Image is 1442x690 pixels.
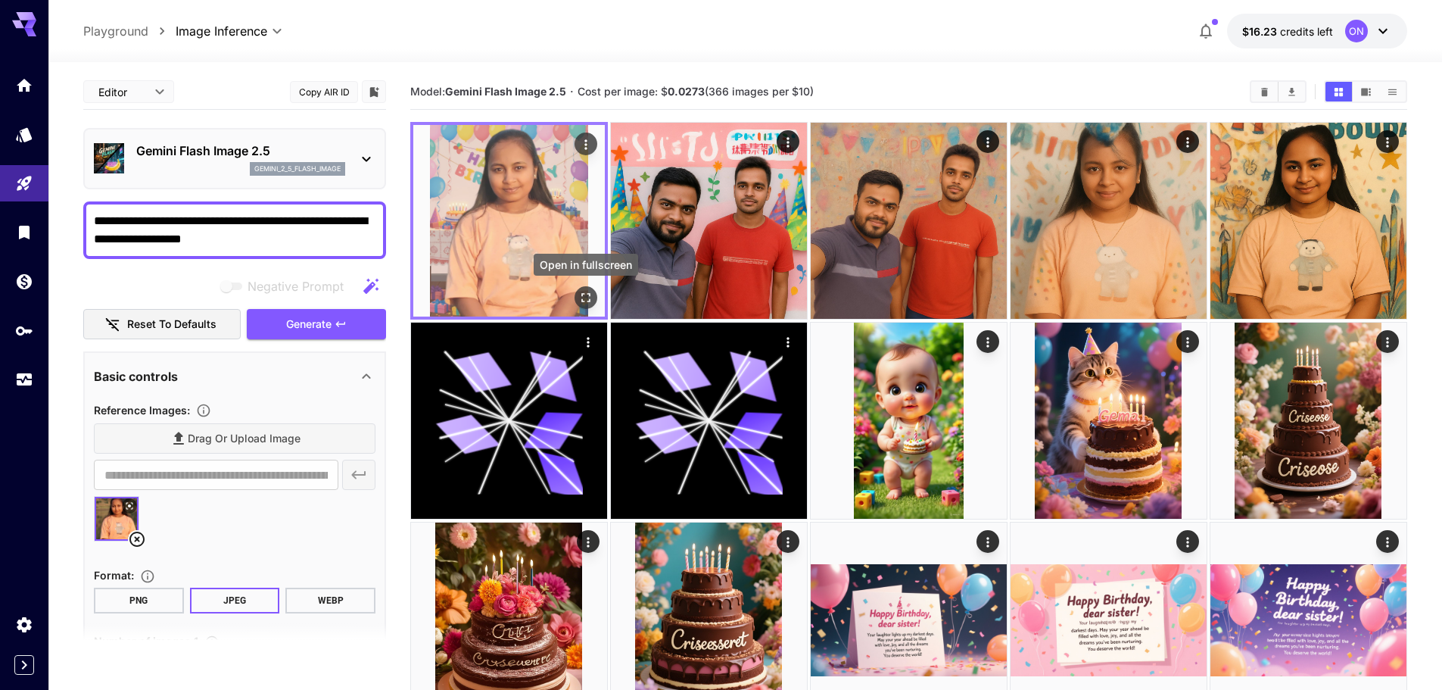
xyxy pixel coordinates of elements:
[83,22,176,40] nav: breadcrumb
[15,370,33,389] div: Usage
[190,588,280,614] button: JPEG
[777,530,799,553] div: Actions
[578,85,814,98] span: Cost per image: $ (366 images per $10)
[15,615,33,634] div: Settings
[777,330,799,353] div: Actions
[611,123,807,319] img: Z
[1210,123,1406,319] img: 9k=
[1242,25,1280,38] span: $16.23
[668,85,705,98] b: 0.0273
[445,85,566,98] b: Gemini Flash Image 2.5
[410,85,566,98] span: Model:
[15,272,33,291] div: Wallet
[976,530,999,553] div: Actions
[98,84,145,100] span: Editor
[1251,82,1278,101] button: Clear Images
[15,174,33,193] div: Playground
[134,569,161,584] button: Choose the file format for the output image.
[83,309,241,340] button: Reset to defaults
[777,130,799,153] div: Actions
[1345,20,1368,42] div: ON
[14,655,34,675] button: Expand sidebar
[94,136,375,182] div: Gemini Flash Image 2.5gemini_2_5_flash_image
[1376,530,1399,553] div: Actions
[976,130,999,153] div: Actions
[1176,530,1199,553] div: Actions
[1242,23,1333,39] div: $16.23041
[94,588,184,614] button: PNG
[1011,123,1207,319] img: Z
[413,125,605,317] img: 2Q==
[577,330,600,353] div: Actions
[94,404,190,417] span: Reference Images :
[575,133,597,155] div: Actions
[15,76,33,95] div: Home
[1325,82,1352,101] button: Show images in grid view
[285,588,375,614] button: WEBP
[1176,330,1199,353] div: Actions
[1376,130,1399,153] div: Actions
[83,22,148,40] a: Playground
[94,367,178,386] p: Basic controls
[1011,323,1207,519] img: 9k=
[286,315,332,334] span: Generate
[254,164,341,174] p: gemini_2_5_flash_image
[290,81,358,103] button: Copy AIR ID
[811,323,1007,519] img: 2Q==
[136,142,345,160] p: Gemini Flash Image 2.5
[247,309,386,340] button: Generate
[577,530,600,553] div: Actions
[1210,323,1406,519] img: Z
[1379,82,1406,101] button: Show images in list view
[1227,14,1407,48] button: $16.23041ON
[15,223,33,242] div: Library
[176,22,267,40] span: Image Inference
[248,277,344,295] span: Negative Prompt
[1324,80,1407,103] div: Show images in grid viewShow images in video viewShow images in list view
[570,83,574,101] p: ·
[1278,82,1305,101] button: Download All
[1376,330,1399,353] div: Actions
[217,276,356,295] span: Negative prompts are not compatible with the selected model.
[1176,130,1199,153] div: Actions
[1250,80,1307,103] div: Clear ImagesDownload All
[15,321,33,340] div: API Keys
[190,403,217,418] button: Upload a reference image to guide the result. This is needed for Image-to-Image or Inpainting. Su...
[534,254,638,276] div: Open in fullscreen
[1353,82,1379,101] button: Show images in video view
[367,83,381,101] button: Add to library
[1280,25,1333,38] span: credits left
[15,125,33,144] div: Models
[811,123,1007,319] img: 2Q==
[976,330,999,353] div: Actions
[94,358,375,395] div: Basic controls
[94,569,134,582] span: Format :
[575,286,597,309] div: Open in fullscreen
